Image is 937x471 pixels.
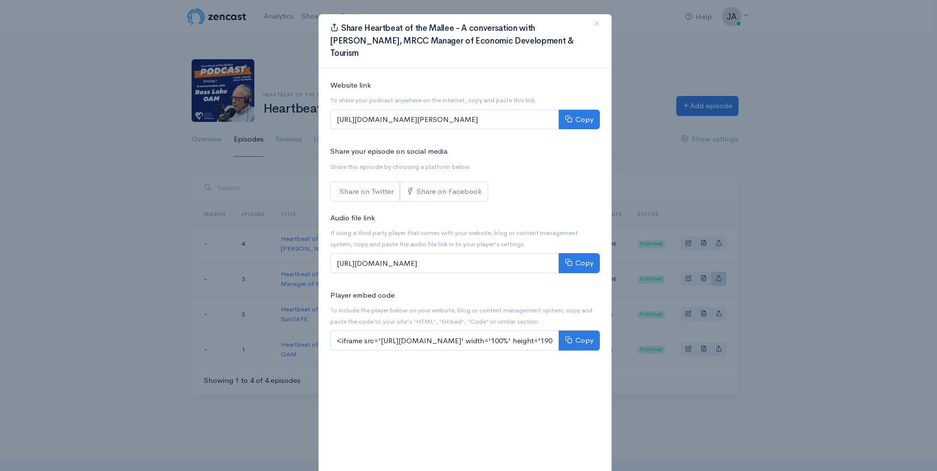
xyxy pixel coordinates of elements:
[330,182,400,202] a: Share on Twitter
[686,255,735,269] div: Share episode
[330,290,395,301] label: Player embed code
[330,306,592,326] small: To include the player below on your website, blog or content management system, copy and paste th...
[582,10,612,37] button: Close
[330,182,488,202] div: Social sharing links
[594,16,600,30] span: ×
[330,253,559,273] input: [URL][DOMAIN_NAME]
[330,96,537,104] small: To share your podcast anywhere on the internet, copy and paste this link.
[330,80,371,91] label: Website link
[330,146,447,157] label: Share your episode on social media
[330,330,559,351] input: <iframe src='[URL][DOMAIN_NAME]' width='100%' height='190' frameborder='0' scrolling='no' seamles...
[330,163,471,171] small: Share this episode by choosing a platform below.
[330,212,375,224] label: Audio file link
[559,110,600,130] button: Copy
[559,330,600,351] button: Copy
[330,110,559,130] input: [URL][DOMAIN_NAME][PERSON_NAME]
[330,229,578,248] small: If using a third party player that comes with your website, blog or content management system, co...
[330,23,574,58] span: Share Heartbeat of the Mallee - A conversation with [PERSON_NAME], MRCC Manager of Economic Devel...
[559,253,600,273] button: Copy
[400,182,488,202] a: Share on Facebook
